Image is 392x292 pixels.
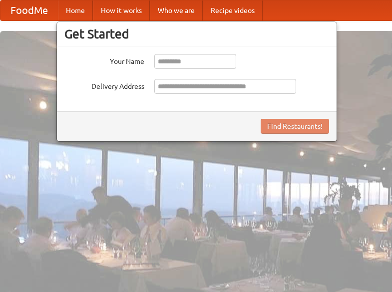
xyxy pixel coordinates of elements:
[64,26,329,41] h3: Get Started
[203,0,263,20] a: Recipe videos
[64,54,144,66] label: Your Name
[58,0,93,20] a: Home
[0,0,58,20] a: FoodMe
[261,119,329,134] button: Find Restaurants!
[150,0,203,20] a: Who we are
[64,79,144,91] label: Delivery Address
[93,0,150,20] a: How it works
